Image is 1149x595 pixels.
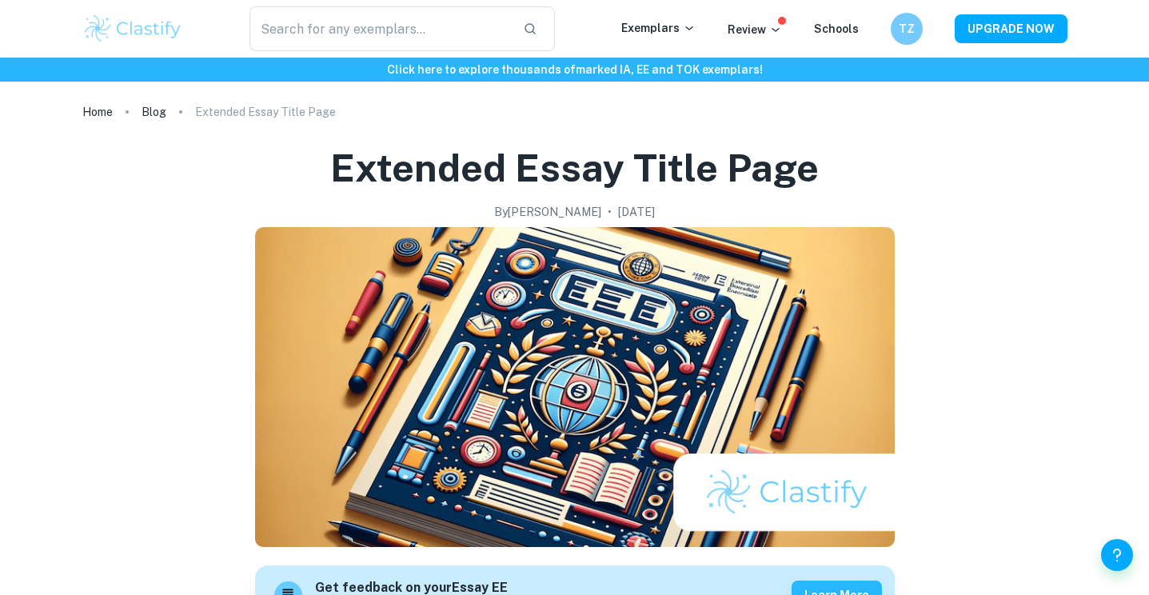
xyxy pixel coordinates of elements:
[195,103,336,121] p: Extended Essay Title Page
[249,6,511,51] input: Search for any exemplars...
[955,14,1067,43] button: UPGRADE NOW
[82,13,184,45] img: Clastify logo
[255,227,895,547] img: Extended Essay Title Page cover image
[608,203,612,221] p: •
[891,13,923,45] button: TZ
[82,101,113,123] a: Home
[814,22,859,35] a: Schools
[618,203,655,221] h2: [DATE]
[728,21,782,38] p: Review
[330,142,819,194] h1: Extended Essay Title Page
[1101,539,1133,571] button: Help and Feedback
[494,203,601,221] h2: By [PERSON_NAME]
[142,101,166,123] a: Blog
[3,61,1146,78] h6: Click here to explore thousands of marked IA, EE and TOK exemplars !
[621,19,696,37] p: Exemplars
[897,20,916,38] h6: TZ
